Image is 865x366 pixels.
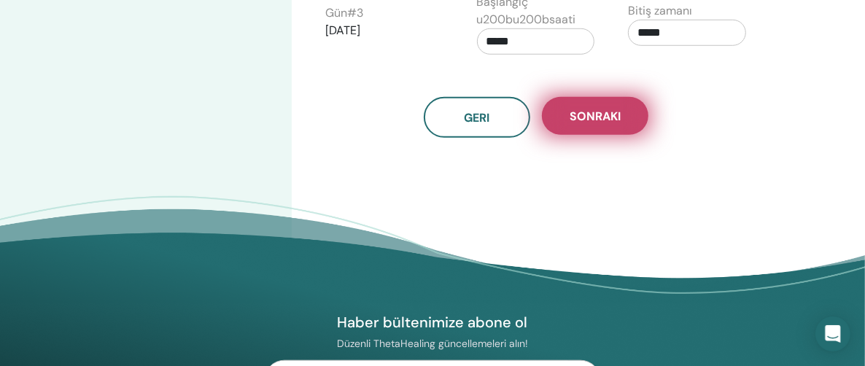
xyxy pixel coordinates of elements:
button: Geri [424,97,530,138]
label: Gün # 3 [325,4,363,22]
p: [DATE] [325,22,443,39]
h4: Haber bültenimize abone ol [264,313,601,332]
span: Geri [465,110,490,125]
span: Sonraki [570,109,621,124]
div: Open Intercom Messenger [815,316,850,351]
label: Bitiş zamanı [628,2,692,20]
p: Düzenli ThetaHealing güncellemeleri alın! [264,337,601,350]
button: Sonraki [542,97,648,135]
